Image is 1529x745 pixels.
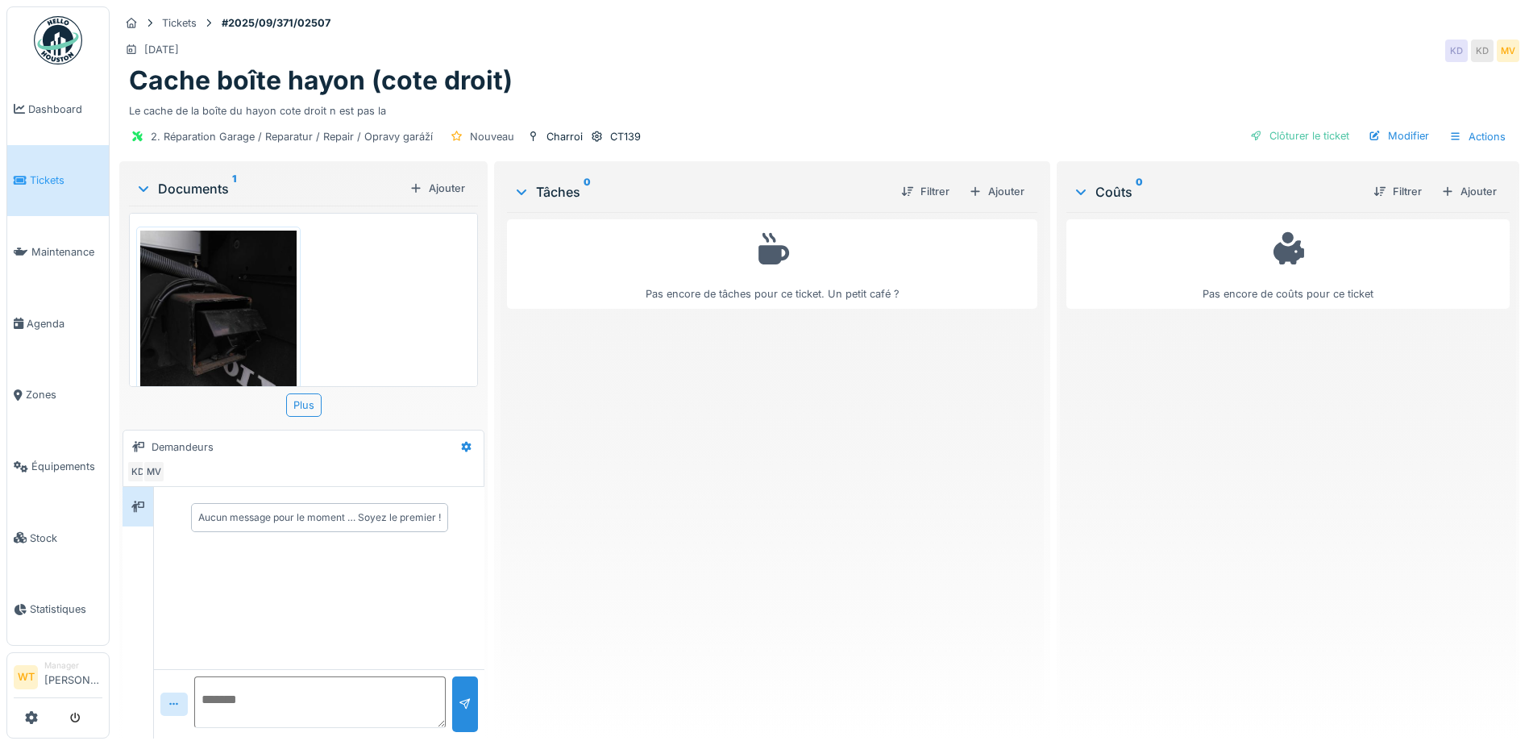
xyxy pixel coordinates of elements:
img: okrfccmas0uaqyb5s1j7ys5cv8m9 [140,231,297,439]
div: Manager [44,660,102,672]
div: Pas encore de tâches pour ce ticket. Un petit café ? [517,227,1027,302]
span: Agenda [27,316,102,331]
a: Équipements [7,431,109,502]
span: Maintenance [31,244,102,260]
li: WT [14,665,38,689]
a: Statistiques [7,574,109,646]
div: KD [1471,40,1494,62]
div: Nouveau [470,129,514,144]
div: Aucun message pour le moment … Soyez le premier ! [198,510,441,525]
span: Équipements [31,459,102,474]
div: Coûts [1073,182,1361,202]
span: Zones [26,387,102,402]
sup: 0 [1136,182,1143,202]
a: Maintenance [7,216,109,288]
div: 2. Réparation Garage / Reparatur / Repair / Opravy garáží [151,129,433,144]
a: Agenda [7,288,109,360]
div: Pas encore de coûts pour ce ticket [1077,227,1499,302]
a: Stock [7,502,109,574]
div: Filtrer [895,181,956,202]
a: Dashboard [7,73,109,145]
div: Ajouter [1435,181,1503,202]
li: [PERSON_NAME] [44,660,102,694]
div: Ajouter [403,177,472,199]
div: Filtrer [1367,181,1428,202]
img: Badge_color-CXgf-gQk.svg [34,16,82,65]
div: [DATE] [144,42,179,57]
span: Dashboard [28,102,102,117]
div: Le cache de la boîte du hayon cote droit n est pas la [129,97,1510,119]
a: Zones [7,360,109,431]
sup: 1 [232,179,236,198]
div: Tickets [162,15,197,31]
span: Tickets [30,173,102,188]
h1: Cache boîte hayon (cote droit) [129,65,513,96]
a: Tickets [7,145,109,217]
div: Charroi [546,129,583,144]
strong: #2025/09/371/02507 [215,15,337,31]
sup: 0 [584,182,591,202]
span: Stock [30,531,102,546]
a: WT Manager[PERSON_NAME] [14,660,102,698]
div: KD [127,460,149,483]
div: MV [1497,40,1519,62]
div: Plus [286,393,322,417]
div: KD [1445,40,1468,62]
div: Ajouter [962,181,1031,202]
div: Clôturer le ticket [1244,125,1356,147]
span: Statistiques [30,601,102,617]
div: Demandeurs [152,439,214,455]
div: Modifier [1362,125,1436,147]
div: Tâches [513,182,888,202]
div: Documents [135,179,403,198]
div: Actions [1442,125,1513,148]
div: CT139 [610,129,641,144]
div: MV [143,460,165,483]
